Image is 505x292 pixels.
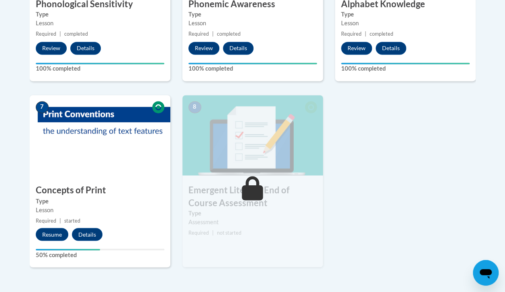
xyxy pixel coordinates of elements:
[188,101,201,113] span: 8
[182,184,323,209] h3: Emergent Literacy End of Course Assessment
[341,31,362,37] span: Required
[217,229,241,235] span: not started
[36,197,164,205] label: Type
[70,42,101,55] button: Details
[36,217,56,223] span: Required
[36,31,56,37] span: Required
[64,31,88,37] span: completed
[188,209,317,217] label: Type
[217,31,241,37] span: completed
[64,217,80,223] span: started
[36,42,67,55] button: Review
[473,260,499,286] iframe: Button to launch messaging window
[188,217,317,226] div: Assessment
[36,63,164,64] div: Your progress
[36,101,49,113] span: 7
[341,64,470,73] label: 100% completed
[223,42,254,55] button: Details
[188,64,317,73] label: 100% completed
[36,10,164,19] label: Type
[188,63,317,64] div: Your progress
[341,42,372,55] button: Review
[188,31,209,37] span: Required
[341,10,470,19] label: Type
[188,19,317,28] div: Lesson
[36,19,164,28] div: Lesson
[370,31,393,37] span: completed
[36,64,164,73] label: 100% completed
[188,229,209,235] span: Required
[212,229,214,235] span: |
[30,184,170,197] h3: Concepts of Print
[30,95,170,175] img: Course Image
[188,10,317,19] label: Type
[59,217,61,223] span: |
[36,205,164,214] div: Lesson
[188,42,219,55] button: Review
[72,228,102,241] button: Details
[36,250,164,259] label: 50% completed
[341,19,470,28] div: Lesson
[36,228,68,241] button: Resume
[182,95,323,175] img: Course Image
[212,31,214,37] span: |
[365,31,366,37] span: |
[59,31,61,37] span: |
[376,42,406,55] button: Details
[341,63,470,64] div: Your progress
[36,249,100,250] div: Your progress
